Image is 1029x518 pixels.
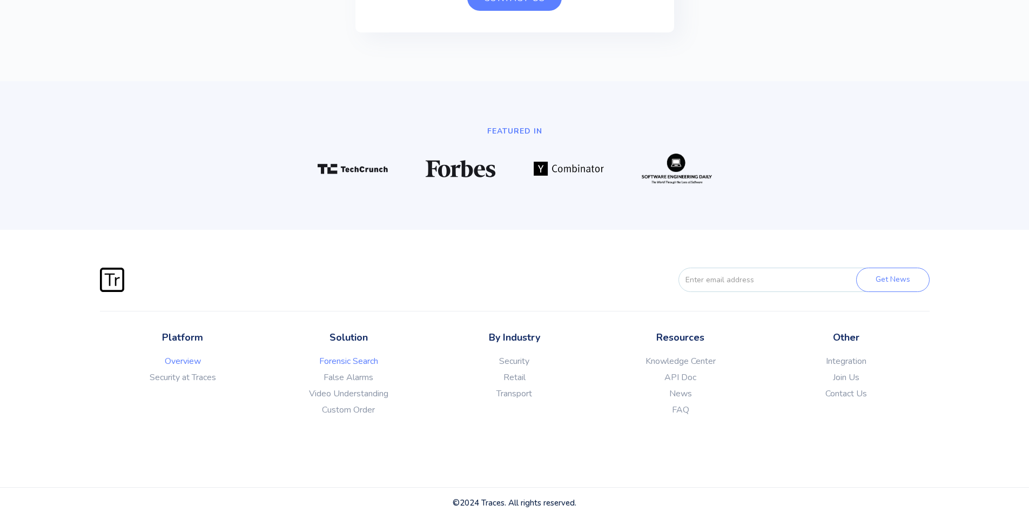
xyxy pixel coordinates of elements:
[597,356,763,367] a: Knowledge Center
[763,372,929,383] a: Join Us
[597,388,763,399] a: News
[380,124,650,138] p: FEATURED IN
[426,160,496,178] img: Forbes logo
[432,330,597,345] p: By Industry
[678,268,875,292] input: Enter email address
[597,404,763,415] a: FAQ
[100,330,266,345] p: Platform
[597,330,763,345] p: Resources
[100,356,266,367] a: Overview
[660,268,930,292] form: FORM-EMAIL-FOOTER
[266,356,432,367] a: Forensic Search
[51,497,978,508] div: ©2024 Traces. All rights reserved.
[763,356,929,367] a: Integration
[856,268,930,292] input: Get News
[100,372,266,383] a: Security at Traces
[266,330,432,345] p: Solution
[266,372,432,383] a: False Alarms
[597,372,763,383] a: API Doc
[432,356,597,367] a: Security
[763,330,929,345] p: Other
[266,404,432,415] a: Custom Order
[318,164,388,174] img: Tech crunch
[534,162,604,176] img: YC logo
[763,388,929,399] a: Contact Us
[432,372,597,383] a: Retail
[100,268,124,292] img: Traces Logo
[432,388,597,399] a: Transport
[642,154,712,184] img: Softwareengineeringdaily logo
[266,388,432,399] a: Video Understanding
